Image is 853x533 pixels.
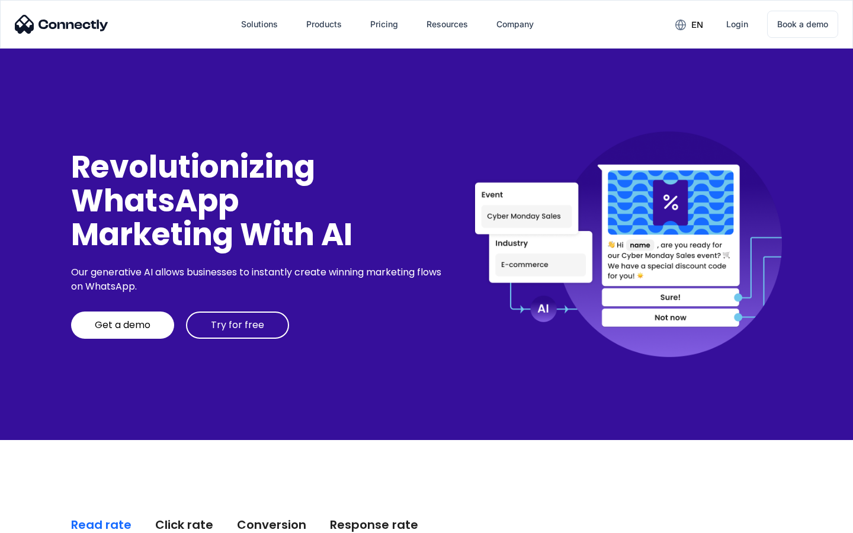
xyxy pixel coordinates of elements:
div: Our generative AI allows businesses to instantly create winning marketing flows on WhatsApp. [71,265,445,294]
div: Revolutionizing WhatsApp Marketing With AI [71,150,445,252]
div: en [691,17,703,33]
div: Click rate [155,516,213,533]
a: Login [717,10,758,38]
div: Get a demo [95,319,150,331]
div: Solutions [241,16,278,33]
a: Book a demo [767,11,838,38]
div: Pricing [370,16,398,33]
div: Company [496,16,534,33]
div: Conversion [237,516,306,533]
a: Pricing [361,10,408,38]
div: Response rate [330,516,418,533]
a: Try for free [186,312,289,339]
div: Try for free [211,319,264,331]
div: Resources [426,16,468,33]
img: Connectly Logo [15,15,108,34]
div: Products [306,16,342,33]
div: Login [726,16,748,33]
a: Get a demo [71,312,174,339]
div: Read rate [71,516,132,533]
